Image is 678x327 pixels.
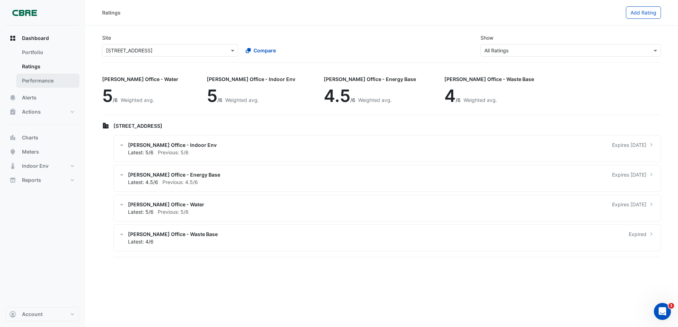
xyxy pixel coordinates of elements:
[6,131,79,145] button: Charts
[22,162,49,170] span: Indoor Env
[158,149,189,155] span: Previous: 5/6
[358,97,392,103] span: Weighted avg.
[128,141,217,149] span: [PERSON_NAME] Office - Indoor Env
[121,97,154,103] span: Weighted avg.
[668,303,674,309] span: 1
[22,177,41,184] span: Reports
[456,97,461,103] span: /6
[162,179,198,185] span: Previous: 4.5/6
[128,230,218,238] span: [PERSON_NAME] Office - Waste Base
[207,75,295,83] div: [PERSON_NAME] Office - Indoor Env
[241,44,280,57] button: Compare
[9,162,16,170] app-icon: Indoor Env
[6,105,79,119] button: Actions
[612,171,646,178] span: Expires [DATE]
[128,149,154,155] span: Latest: 5/6
[630,10,656,16] span: Add Rating
[6,159,79,173] button: Indoor Env
[444,85,456,106] span: 4
[9,94,16,101] app-icon: Alerts
[102,85,113,106] span: 5
[9,35,16,42] app-icon: Dashboard
[350,97,355,103] span: /6
[16,74,79,88] a: Performance
[6,145,79,159] button: Meters
[22,35,49,42] span: Dashboard
[9,108,16,115] app-icon: Actions
[324,75,416,83] div: [PERSON_NAME] Office - Energy Base
[6,307,79,321] button: Account
[102,34,111,41] label: Site
[9,148,16,155] app-icon: Meters
[217,97,222,103] span: /6
[463,97,497,103] span: Weighted avg.
[113,97,118,103] span: /6
[654,303,671,320] iframe: Intercom live chat
[22,108,41,115] span: Actions
[225,97,259,103] span: Weighted avg.
[6,173,79,187] button: Reports
[22,94,37,101] span: Alerts
[22,311,43,318] span: Account
[612,141,646,149] span: Expires [DATE]
[480,34,493,41] label: Show
[207,85,217,106] span: 5
[16,59,79,74] a: Ratings
[6,45,79,91] div: Dashboard
[9,177,16,184] app-icon: Reports
[128,201,204,208] span: [PERSON_NAME] Office - Water
[254,47,276,54] span: Compare
[444,75,534,83] div: [PERSON_NAME] Office - Waste Base
[128,171,220,178] span: [PERSON_NAME] Office - Energy Base
[629,230,646,238] span: Expired
[102,75,178,83] div: [PERSON_NAME] Office - Water
[6,31,79,45] button: Dashboard
[113,123,162,129] span: [STREET_ADDRESS]
[128,239,154,245] span: Latest: 4/6
[16,45,79,59] a: Portfolio
[128,179,158,185] span: Latest: 4.5/6
[128,209,154,215] span: Latest: 5/6
[612,201,646,208] span: Expires [DATE]
[102,9,121,16] div: Ratings
[9,6,40,20] img: Company Logo
[9,134,16,141] app-icon: Charts
[22,134,38,141] span: Charts
[158,209,189,215] span: Previous: 5/6
[22,148,39,155] span: Meters
[626,6,661,19] button: Add Rating
[324,85,350,106] span: 4.5
[6,91,79,105] button: Alerts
